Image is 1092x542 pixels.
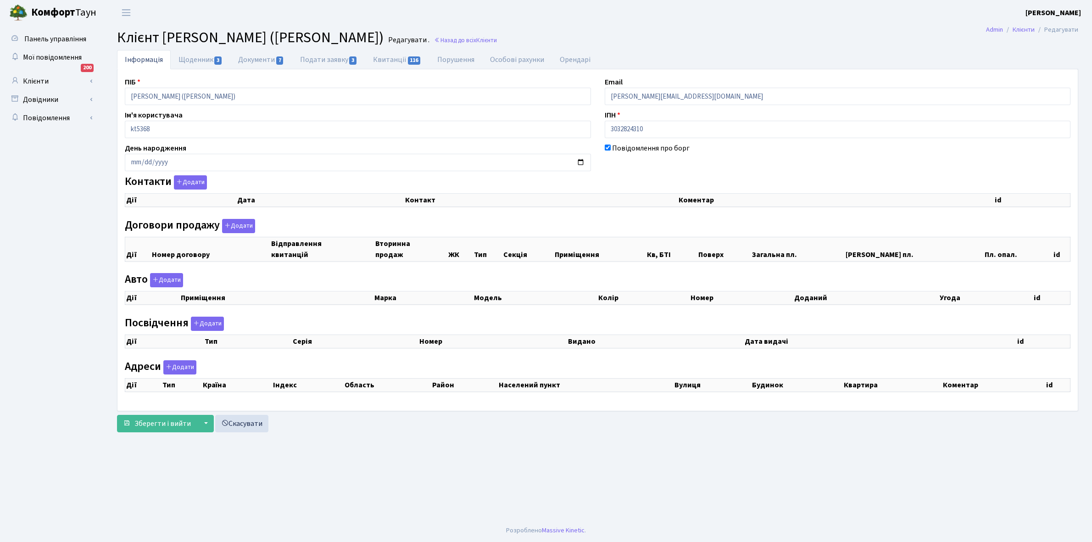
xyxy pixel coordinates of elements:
th: Секція [502,237,554,261]
th: Тип [204,335,292,348]
b: [PERSON_NAME] [1025,8,1081,18]
th: Загальна пл. [751,237,844,261]
nav: breadcrumb [972,20,1092,39]
th: id [1033,291,1070,305]
th: Угода [939,291,1033,305]
a: Додати [189,315,224,331]
th: Пл. опал. [984,237,1053,261]
a: Подати заявку [292,50,365,69]
a: Документи [230,50,292,69]
th: Тип [473,237,502,261]
a: Додати [161,358,196,374]
span: 3 [214,56,222,65]
button: Посвідчення [191,317,224,331]
th: id [1045,378,1070,391]
button: Зберегти і вийти [117,415,197,432]
a: Клієнти [5,72,96,90]
th: [PERSON_NAME] пл. [845,237,984,261]
li: Редагувати [1035,25,1078,35]
span: Зберегти і вийти [134,419,191,429]
th: Марка [373,291,473,305]
a: Додати [172,174,207,190]
th: Видано [567,335,743,348]
th: Будинок [751,378,843,391]
th: Відправлення квитанцій [270,237,374,261]
th: Номер [690,291,793,305]
th: Кв, БТІ [646,237,697,261]
span: 3 [349,56,357,65]
span: Мої повідомлення [23,52,82,62]
th: Область [344,378,432,391]
a: Особові рахунки [482,50,552,69]
a: Додати [220,217,255,233]
th: Дії [125,237,151,261]
th: Серія [292,335,418,348]
label: ПІБ [125,77,140,88]
th: Коментар [942,378,1045,391]
button: Договори продажу [222,219,255,233]
a: Мої повідомлення200 [5,48,96,67]
th: Приміщення [180,291,373,305]
a: Панель управління [5,30,96,48]
th: Тип [162,378,202,391]
a: Повідомлення [5,109,96,127]
th: id [994,194,1070,207]
label: Ім'я користувача [125,110,183,121]
span: Таун [31,5,96,21]
th: Район [431,378,497,391]
label: Договори продажу [125,219,255,233]
div: Розроблено . [506,525,586,536]
th: Дії [125,291,180,305]
th: Номер договору [151,237,270,261]
a: Щоденник [171,50,230,69]
span: 116 [408,56,421,65]
a: Довідники [5,90,96,109]
a: Інформація [117,50,171,69]
a: Орендарі [552,50,598,69]
th: Вторинна продаж [374,237,448,261]
th: Дата видачі [744,335,1017,348]
th: Населений пункт [498,378,674,391]
th: Дата [236,194,404,207]
label: Email [605,77,623,88]
div: 200 [81,64,94,72]
span: 7 [276,56,284,65]
label: Посвідчення [125,317,224,331]
th: Приміщення [554,237,646,261]
a: Порушення [429,50,482,69]
button: Переключити навігацію [115,5,138,20]
th: ЖК [447,237,473,261]
label: Повідомлення про борг [612,143,690,154]
th: Вулиця [674,378,751,391]
th: Коментар [678,194,994,207]
a: Клієнти [1013,25,1035,34]
a: [PERSON_NAME] [1025,7,1081,18]
span: Клієнти [476,36,497,45]
span: Панель управління [24,34,86,44]
th: Дії [125,335,204,348]
a: Квитанції [365,50,429,69]
label: День народження [125,143,186,154]
th: id [1016,335,1070,348]
label: ІПН [605,110,620,121]
th: Колір [597,291,690,305]
button: Контакти [174,175,207,190]
small: Редагувати . [386,36,429,45]
th: Номер [418,335,567,348]
th: Дії [125,194,237,207]
th: Квартира [843,378,942,391]
a: Admin [986,25,1003,34]
th: id [1053,237,1070,261]
th: Поверх [697,237,752,261]
label: Контакти [125,175,207,190]
th: Модель [473,291,598,305]
a: Massive Kinetic [542,525,585,535]
a: Додати [148,272,183,288]
th: Контакт [404,194,678,207]
a: Скасувати [215,415,268,432]
a: Назад до всіхКлієнти [434,36,497,45]
img: logo.png [9,4,28,22]
b: Комфорт [31,5,75,20]
label: Адреси [125,360,196,374]
th: Індекс [272,378,343,391]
